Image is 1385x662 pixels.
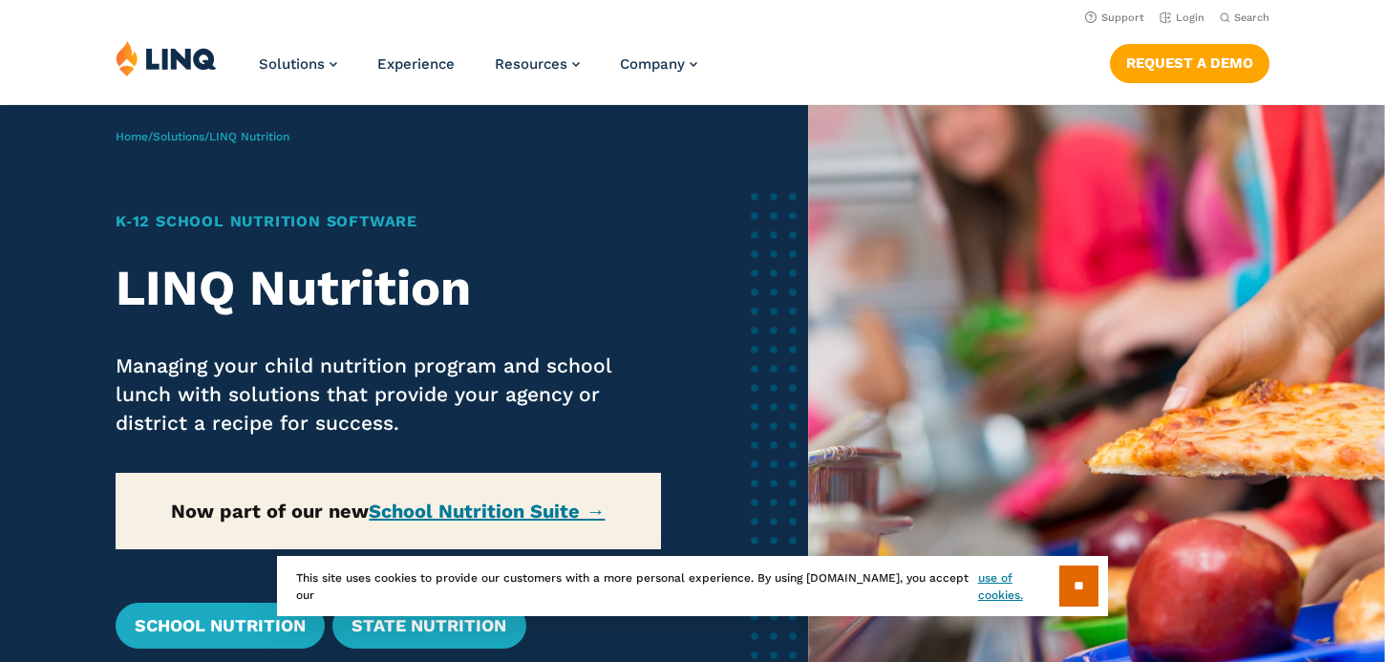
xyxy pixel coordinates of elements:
a: Request a Demo [1110,44,1269,82]
span: Company [620,55,685,73]
span: Solutions [259,55,325,73]
h1: K‑12 School Nutrition Software [116,210,661,233]
span: Search [1234,11,1269,24]
nav: Primary Navigation [259,40,697,103]
a: Solutions [259,55,337,73]
a: Experience [377,55,455,73]
span: / / [116,130,289,143]
a: Resources [495,55,580,73]
strong: LINQ Nutrition [116,259,471,317]
div: This site uses cookies to provide our customers with a more personal experience. By using [DOMAIN... [277,556,1108,616]
a: Login [1160,11,1204,24]
span: Resources [495,55,567,73]
a: Solutions [153,130,204,143]
button: Open Search Bar [1220,11,1269,25]
a: Company [620,55,697,73]
a: Home [116,130,148,143]
nav: Button Navigation [1110,40,1269,82]
a: School Nutrition Suite → [369,500,605,523]
p: Managing your child nutrition program and school lunch with solutions that provide your agency or... [116,352,661,438]
a: Support [1085,11,1144,24]
img: LINQ | K‑12 Software [116,40,217,76]
strong: Now part of our new [171,500,605,523]
a: use of cookies. [978,569,1059,604]
span: LINQ Nutrition [209,130,289,143]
